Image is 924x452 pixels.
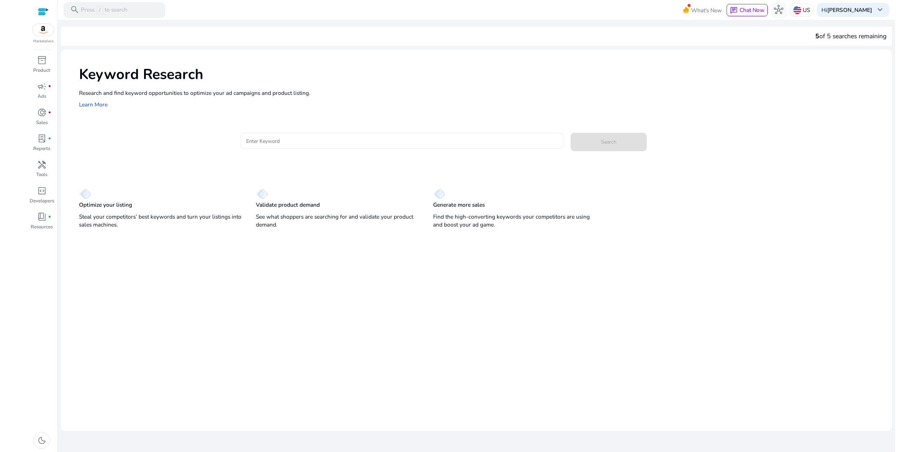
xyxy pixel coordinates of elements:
span: 5 [815,32,819,40]
p: Product [33,67,50,74]
p: Resources [31,224,53,231]
span: handyman [37,160,47,170]
span: keyboard_arrow_down [875,5,885,14]
img: amazon.svg [32,24,54,36]
img: diamond.svg [79,189,91,199]
a: code_blocksDevelopers [29,185,55,211]
a: Learn More [79,101,108,108]
span: chat [730,6,738,14]
span: fiber_manual_record [48,85,51,88]
p: Press to search [81,6,127,14]
a: campaignfiber_manual_recordAds [29,80,55,106]
a: lab_profilefiber_manual_recordReports [29,132,55,158]
p: Ads [38,93,46,100]
p: See what shoppers are searching for and validate your product demand. [256,213,418,229]
p: Reports [33,145,50,153]
span: dark_mode [37,436,47,445]
p: Optimize your listing [79,201,132,209]
span: book_4 [37,212,47,221]
p: Tools [36,171,47,179]
span: inventory_2 [37,56,47,65]
button: chatChat Now [727,4,767,16]
span: hub [774,5,783,14]
p: Marketplace [33,39,53,44]
p: Generate more sales [433,201,485,209]
h1: Keyword Research [79,66,885,83]
img: diamond.svg [433,189,445,199]
span: / [96,6,103,14]
p: Sales [36,119,48,127]
div: of 5 searches remaining [815,31,886,41]
p: Hi [821,7,872,13]
span: search [70,5,79,14]
span: code_blocks [37,186,47,196]
p: Find the high-converting keywords your competitors are using and boost your ad game. [433,213,596,229]
span: fiber_manual_record [48,215,51,219]
span: What's New [691,4,722,17]
p: Developers [30,198,54,205]
a: inventory_2Product [29,54,55,80]
b: [PERSON_NAME] [827,6,872,14]
span: Chat Now [740,6,764,14]
p: Validate product demand [256,201,320,209]
span: fiber_manual_record [48,137,51,140]
a: handymanTools [29,158,55,184]
p: Research and find keyword opportunities to optimize your ad campaigns and product listing. [79,89,885,97]
p: US [803,4,810,16]
img: us.svg [793,6,801,14]
span: fiber_manual_record [48,111,51,114]
img: diamond.svg [256,189,268,199]
a: donut_smallfiber_manual_recordSales [29,106,55,132]
button: hub [771,2,787,18]
span: lab_profile [37,134,47,143]
p: Steal your competitors’ best keywords and turn your listings into sales machines. [79,213,241,229]
span: donut_small [37,108,47,117]
span: campaign [37,82,47,91]
a: book_4fiber_manual_recordResources [29,211,55,237]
